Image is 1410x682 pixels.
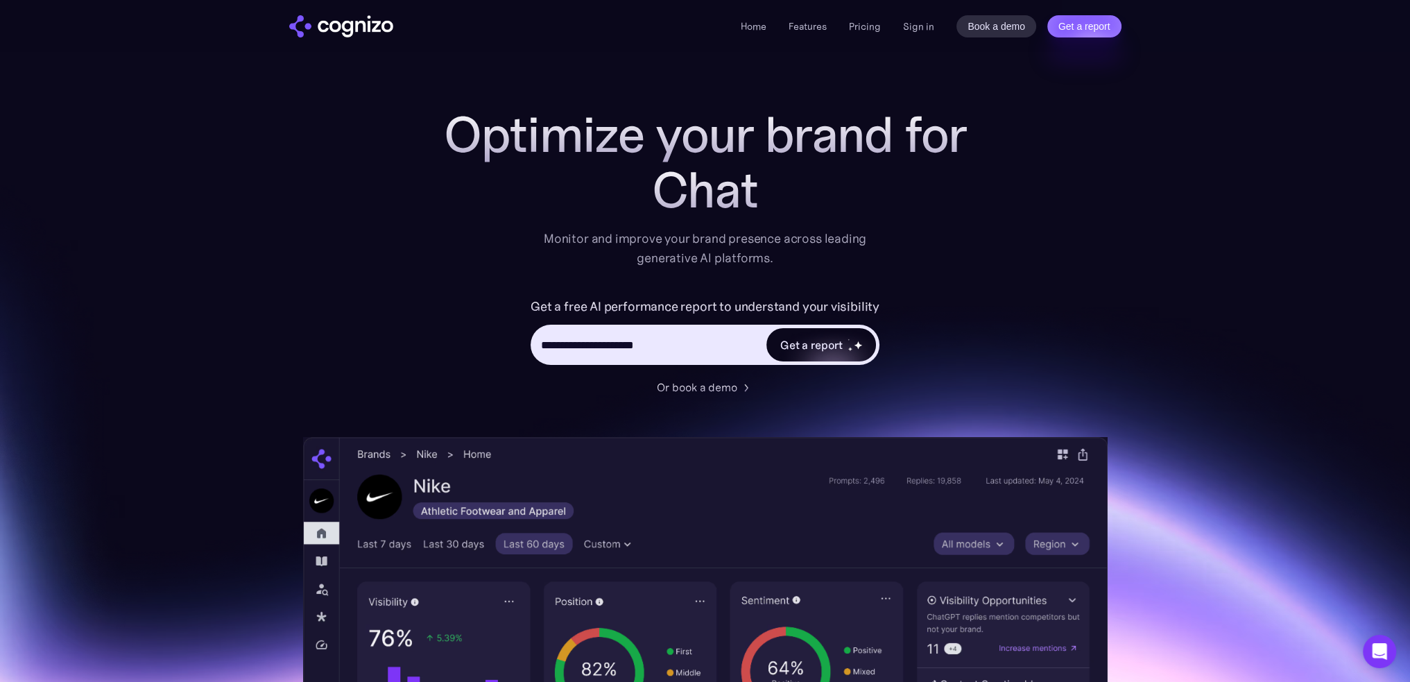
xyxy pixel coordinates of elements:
label: Get a free AI performance report to understand your visibility [531,296,879,318]
img: star [848,339,850,341]
img: cognizo logo [289,15,393,37]
a: home [289,15,393,37]
a: Sign in [903,18,934,35]
form: Hero URL Input Form [531,296,879,372]
div: Get a report [780,336,843,353]
img: star [854,340,863,349]
a: Pricing [849,20,881,33]
div: Or book a demo [657,379,737,395]
a: Book a demo [956,15,1036,37]
img: star [848,347,852,352]
a: Home [741,20,766,33]
div: Open Intercom Messenger [1363,635,1396,668]
a: Or book a demo [657,379,754,395]
a: Features [789,20,827,33]
h1: Optimize your brand for [428,107,983,162]
div: Chat [428,162,983,218]
a: Get a report [1047,15,1121,37]
div: Monitor and improve your brand presence across leading generative AI platforms. [535,229,876,268]
a: Get a reportstarstarstar [765,327,877,363]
